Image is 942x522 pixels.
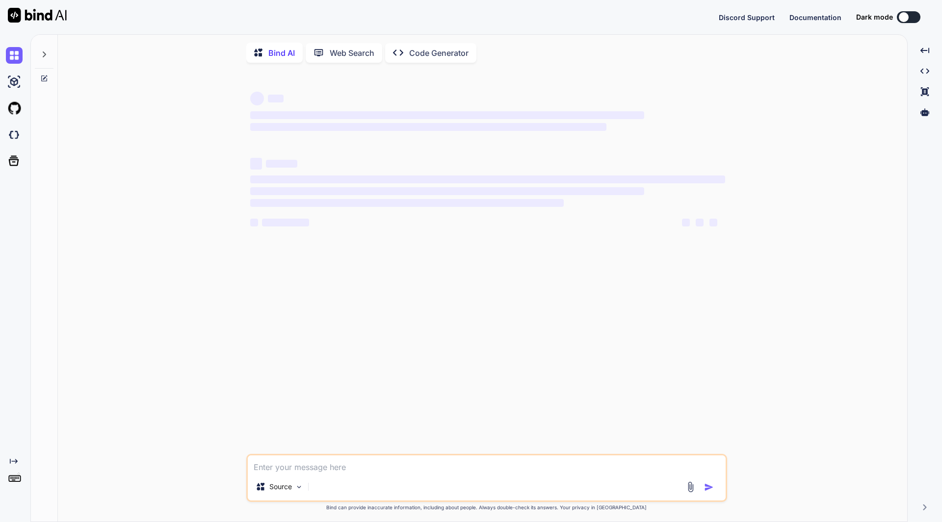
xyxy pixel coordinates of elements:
[268,47,295,59] p: Bind AI
[696,219,704,226] span: ‌
[330,47,374,59] p: Web Search
[789,13,841,22] span: Documentation
[709,219,717,226] span: ‌
[246,504,727,511] p: Bind can provide inaccurate information, including about people. Always double-check its answers....
[250,199,564,207] span: ‌
[250,123,606,131] span: ‌
[856,12,893,22] span: Dark mode
[295,483,303,491] img: Pick Models
[262,219,309,226] span: ‌
[6,100,23,117] img: githubLight
[8,8,67,23] img: Bind AI
[719,12,775,23] button: Discord Support
[250,175,725,183] span: ‌
[6,74,23,90] img: ai-studio
[266,160,297,168] span: ‌
[789,12,841,23] button: Documentation
[250,158,262,170] span: ‌
[409,47,469,59] p: Code Generator
[250,187,644,195] span: ‌
[269,482,292,492] p: Source
[6,47,23,64] img: chat
[719,13,775,22] span: Discord Support
[704,482,714,492] img: icon
[6,126,23,143] img: darkCloudIdeIcon
[268,95,284,102] span: ‌
[685,481,696,493] img: attachment
[250,219,258,226] span: ‌
[250,92,264,105] span: ‌
[682,219,690,226] span: ‌
[250,111,644,119] span: ‌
